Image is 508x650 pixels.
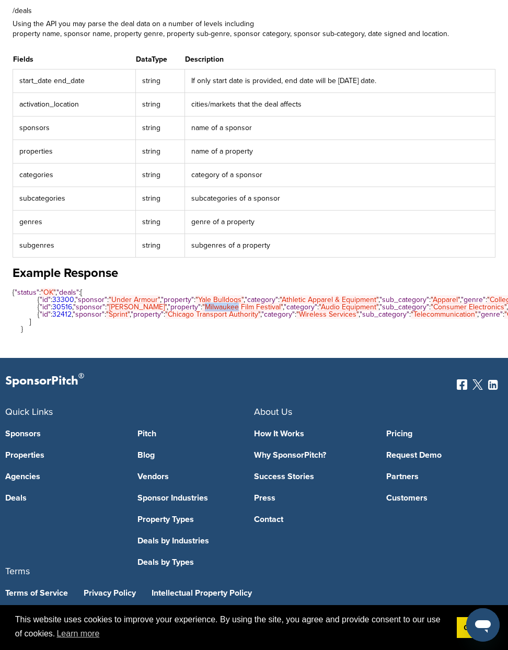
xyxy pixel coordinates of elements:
[356,310,359,319] span: "
[137,430,254,438] a: Pitch
[5,566,503,576] span: Terms
[292,310,295,319] span: "
[15,613,448,642] span: This website uses cookies to improve your experience. By using the site, you agree and provide co...
[136,93,185,117] td: string
[13,289,495,333] pre: { : , :[ { : , : , : , : , : , : , : , : , : , : , : }, { : , : , : , : , : , : , : , : , : , : ,...
[111,295,158,304] span: Under Armour
[258,310,260,319] span: "
[136,50,185,69] th: DataType
[73,310,75,319] span: "
[109,295,111,304] span: "
[461,295,464,304] span: "
[185,117,495,140] td: name of a sponsor
[137,451,254,459] a: Blog
[73,303,76,311] span: "
[321,303,376,311] span: Audio Equipment
[264,310,292,319] span: category
[13,117,136,140] td: sponsors
[165,303,167,311] span: "
[102,303,105,311] span: "
[319,303,321,311] span: "
[296,310,299,319] span: "
[136,117,185,140] td: string
[136,69,185,93] td: string
[426,303,429,311] span: "
[457,617,493,638] a: dismiss cookie message
[76,303,102,311] span: sponsor
[53,288,55,297] span: "
[299,310,356,319] span: Wireless Services
[55,626,101,642] a: learn more about cookies
[59,288,76,297] span: deals
[52,310,72,319] span: 32412
[382,303,426,311] span: sub_category
[40,303,42,311] span: "
[75,295,78,304] span: "
[170,303,198,311] span: property
[13,50,136,69] th: Fields
[105,295,107,304] span: "
[5,494,122,502] a: Deals
[185,211,495,234] td: genre of a property
[161,310,164,319] span: "
[198,303,201,311] span: "
[137,494,254,502] a: Sponsor Industries
[376,295,378,304] span: "
[13,211,136,234] td: genres
[40,295,42,304] span: "
[107,303,109,311] span: "
[13,17,495,30] p: Using the API you may parse the deal data on a number of levels including
[254,406,292,417] span: About Us
[315,303,317,311] span: "
[42,295,48,304] span: id
[168,303,170,311] span: "
[5,430,122,438] a: Sponsors
[426,295,429,304] span: "
[17,288,37,297] span: status
[5,406,53,417] span: Quick Links
[185,140,495,164] td: name of a property
[185,93,495,117] td: cities/markets that the deal affects
[360,310,362,319] span: "
[137,472,254,481] a: Vendors
[241,295,244,304] span: "
[379,295,382,304] span: "
[13,264,495,283] h1: Example Response
[504,310,507,319] span: "
[457,379,467,390] img: Facebook
[137,537,254,545] a: Deals by Industries
[433,295,458,304] span: Apparel
[185,164,495,187] td: category of a sponsor
[5,472,122,481] a: Agencies
[247,295,275,304] span: category
[386,430,503,438] a: Pricing
[245,295,247,304] span: "
[168,310,258,319] span: Chicago Transport Authority
[195,295,198,304] span: "
[161,295,164,304] span: "
[185,50,495,69] th: Description
[254,494,371,502] a: Press
[13,93,136,117] td: activation_location
[379,303,382,311] span: "
[164,295,191,304] span: property
[475,310,477,319] span: "
[137,515,254,524] a: Property Types
[52,295,74,304] span: 33300
[78,369,84,382] span: ®
[282,295,376,304] span: Athletic Apparel & Equipment
[185,69,495,93] td: If only start date is provided, end date will be [DATE] date.
[504,303,506,311] span: "
[128,310,130,319] span: "
[42,310,48,319] span: id
[382,295,426,304] span: sub_category
[136,211,185,234] td: string
[472,379,483,390] img: Twitter
[254,472,371,481] a: Success Stories
[41,288,43,297] span: "
[48,303,51,311] span: "
[284,303,286,311] span: "
[5,589,68,597] a: Terms of Service
[48,295,51,304] span: "
[13,69,136,93] td: start_date end_date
